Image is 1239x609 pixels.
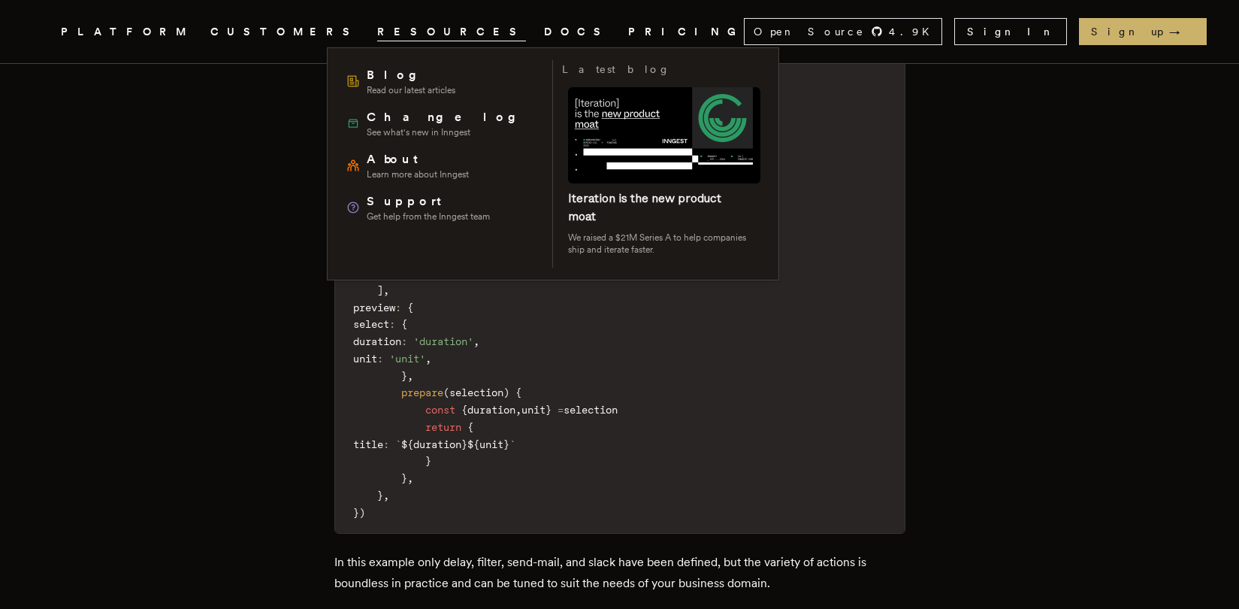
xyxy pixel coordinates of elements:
span: = [558,404,564,416]
button: RESOURCES [377,23,526,41]
span: Blog [367,66,455,84]
span: : [395,301,401,314]
span: } [425,455,431,467]
span: 4.9 K [889,24,938,39]
span: } [545,404,552,416]
a: AboutLearn more about Inngest [340,144,543,186]
span: { [407,301,413,314]
a: SupportGet help from the Inngest team [340,186,543,229]
span: , [515,404,521,416]
span: About [367,150,469,168]
span: unit [479,438,503,450]
span: ) [359,507,365,519]
a: DOCS [544,23,610,41]
span: return [425,421,461,433]
button: PLATFORM [61,23,192,41]
span: title [353,438,383,450]
span: duration [353,335,401,347]
span: Changelog [367,108,527,126]
span: Open Source [754,24,865,39]
span: , [473,335,479,347]
span: Read our latest articles [367,84,455,96]
span: { [467,421,473,433]
span: } [401,472,407,484]
span: preview [353,301,395,314]
span: Support [367,192,490,211]
span: Get help from the Inngest team [367,211,490,223]
a: PRICING [628,23,744,41]
span: ${ [401,438,413,450]
span: ${ [467,438,479,450]
p: In this example only delay, filter, send-mail, and slack have been defined, but the variety of ac... [334,552,905,594]
span: select [353,318,389,330]
a: ChangelogSee what's new in Inngest [340,102,543,144]
span: } [377,489,383,501]
span: : [401,335,407,347]
span: 'unit' [389,353,425,365]
span: duration [413,438,461,450]
span: } [401,370,407,382]
span: ] [377,284,383,296]
span: selection [449,386,503,398]
span: See what's new in Inngest [367,126,527,138]
span: selection [564,404,618,416]
span: } [503,438,509,450]
span: } [461,438,467,450]
span: , [383,284,389,296]
span: → [1169,24,1195,39]
span: } [353,507,359,519]
span: , [407,472,413,484]
span: unit [521,404,545,416]
span: duration [467,404,515,416]
span: : [389,318,395,330]
a: BlogRead our latest articles [340,60,543,102]
span: { [515,386,521,398]
span: const [425,404,455,416]
span: Learn more about Inngest [367,168,469,180]
span: ` [509,438,515,450]
a: CUSTOMERS [210,23,359,41]
span: 'duration' [413,335,473,347]
h3: Latest blog [562,60,670,78]
span: { [401,318,407,330]
span: ( [443,386,449,398]
span: : [383,438,389,450]
span: : [377,353,383,365]
span: ) [503,386,509,398]
a: Sign In [954,18,1067,45]
span: unit [353,353,377,365]
span: , [425,353,431,365]
span: , [407,370,413,382]
a: Iteration is the new product moat [568,191,721,223]
span: ` [395,438,401,450]
span: { [461,404,467,416]
a: Sign up [1079,18,1207,45]
span: , [383,489,389,501]
span: prepare [401,386,443,398]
